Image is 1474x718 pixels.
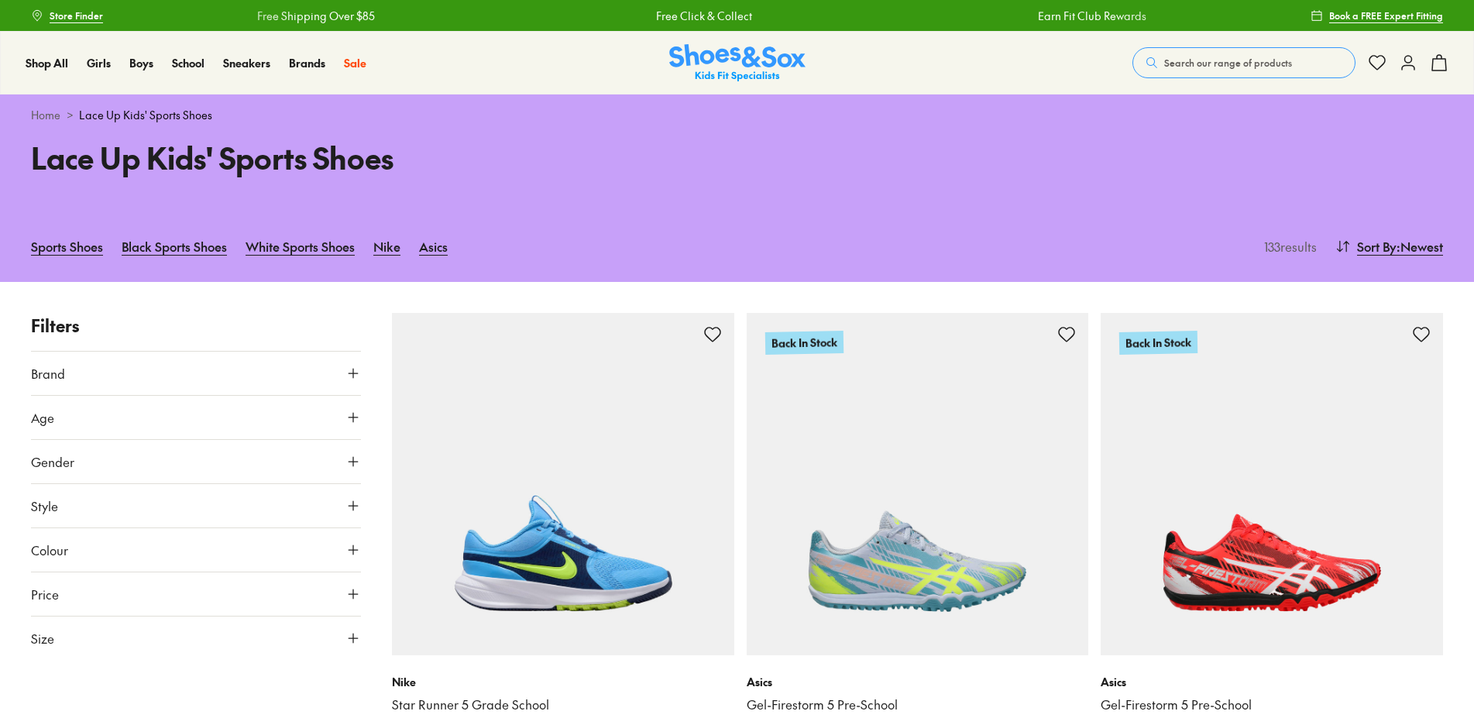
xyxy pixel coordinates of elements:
[172,55,204,70] span: School
[747,696,1089,713] a: Gel-Firestorm 5 Pre-School
[31,440,361,483] button: Gender
[31,313,361,338] p: Filters
[26,55,68,71] a: Shop All
[255,8,373,24] a: Free Shipping Over $85
[669,44,806,82] a: Shoes & Sox
[87,55,111,71] a: Girls
[31,452,74,471] span: Gender
[31,2,103,29] a: Store Finder
[31,617,361,660] button: Size
[31,572,361,616] button: Price
[246,229,355,263] a: White Sports Shoes
[419,229,448,263] a: Asics
[1101,674,1443,690] p: Asics
[31,585,59,603] span: Price
[669,44,806,82] img: SNS_Logo_Responsive.svg
[129,55,153,71] a: Boys
[129,55,153,70] span: Boys
[31,408,54,427] span: Age
[31,396,361,439] button: Age
[747,674,1089,690] p: Asics
[1311,2,1443,29] a: Book a FREE Expert Fitting
[392,696,734,713] a: Star Runner 5 Grade School
[1119,331,1197,355] p: Back In Stock
[1164,56,1292,70] span: Search our range of products
[31,629,54,648] span: Size
[31,528,361,572] button: Colour
[31,107,1443,123] div: >
[1258,237,1317,256] p: 133 results
[26,55,68,70] span: Shop All
[50,9,103,22] span: Store Finder
[31,484,361,527] button: Style
[764,331,843,355] p: Back In Stock
[289,55,325,70] span: Brands
[1101,313,1443,655] a: Back In Stock
[31,364,65,383] span: Brand
[31,136,719,180] h1: Lace Up Kids' Sports Shoes
[747,313,1089,655] a: Back In Stock
[344,55,366,71] a: Sale
[31,496,58,515] span: Style
[392,674,734,690] p: Nike
[1335,229,1443,263] button: Sort By:Newest
[344,55,366,70] span: Sale
[31,541,68,559] span: Colour
[122,229,227,263] a: Black Sports Shoes
[289,55,325,71] a: Brands
[31,229,103,263] a: Sports Shoes
[1101,696,1443,713] a: Gel-Firestorm 5 Pre-School
[1036,8,1144,24] a: Earn Fit Club Rewards
[654,8,750,24] a: Free Click & Collect
[1329,9,1443,22] span: Book a FREE Expert Fitting
[1397,237,1443,256] span: : Newest
[172,55,204,71] a: School
[87,55,111,70] span: Girls
[31,352,361,395] button: Brand
[79,107,212,123] span: Lace Up Kids' Sports Shoes
[1357,237,1397,256] span: Sort By
[223,55,270,71] a: Sneakers
[1132,47,1355,78] button: Search our range of products
[31,107,60,123] a: Home
[373,229,400,263] a: Nike
[223,55,270,70] span: Sneakers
